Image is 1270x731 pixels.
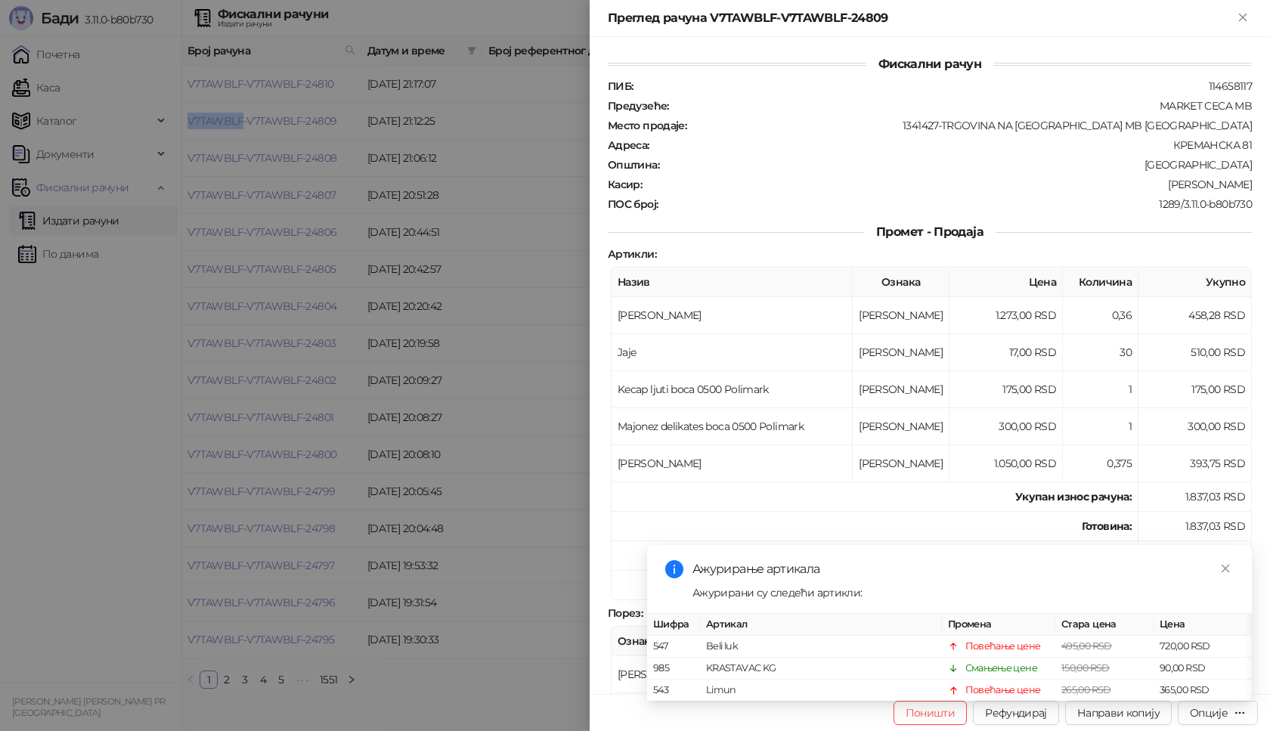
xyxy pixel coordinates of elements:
td: 1 [1063,408,1138,445]
td: 1.837,03 RSD [1138,482,1252,512]
td: [PERSON_NAME] [853,371,949,408]
th: Промена [942,614,1055,636]
strong: Порез : [608,606,643,620]
span: close [1220,563,1231,574]
div: Смањење цене [965,661,1037,676]
th: Цена [1154,614,1252,636]
td: [PERSON_NAME] [853,334,949,371]
td: 0,375 [1063,445,1138,482]
td: 985 [647,658,700,680]
strong: Општина : [608,158,659,172]
span: 265,00 RSD [1061,684,1111,695]
strong: Касир : [608,178,642,191]
td: 1.050,00 RSD [949,445,1063,482]
div: 1289/3.11.0-b80b730 [659,197,1253,211]
strong: Артикли : [608,247,656,261]
th: Шифра [647,614,700,636]
th: Укупно [1138,268,1252,297]
td: Kecap ljuti boca 0500 Polimark [612,371,853,408]
td: 543 [647,680,700,702]
span: 150,00 RSD [1061,662,1110,674]
div: Преглед рачуна V7TAWBLF-V7TAWBLF-24809 [608,9,1234,27]
div: 114658117 [634,79,1253,93]
div: Ажурирани су следећи артикли: [692,584,1234,601]
td: 175,00 RSD [949,371,1063,408]
strong: ПИБ : [608,79,633,93]
span: 495,00 RSD [1061,640,1112,652]
strong: Предузеће : [608,99,669,113]
a: Close [1217,560,1234,577]
div: Ажурирање артикала [692,560,1234,578]
strong: Место продаје : [608,119,686,132]
th: Назив [612,268,853,297]
td: 510,00 RSD [1138,334,1252,371]
th: Артикал [700,614,942,636]
td: [PERSON_NAME] [612,445,853,482]
td: 547 [647,636,700,658]
div: 1341427-TRGOVINA NA [GEOGRAPHIC_DATA] MB [GEOGRAPHIC_DATA] [688,119,1253,132]
td: Beli luk [700,636,942,658]
td: 458,28 RSD [1138,297,1252,334]
span: Фискални рачун [866,57,993,71]
th: Ознака [612,627,708,656]
div: Повећање цене [965,639,1041,654]
div: Повећање цене [965,683,1041,698]
button: Close [1234,9,1252,27]
td: 1.273,00 RSD [949,297,1063,334]
div: КРЕМАНСКА 81 [651,138,1253,152]
td: [PERSON_NAME] [612,656,708,693]
div: [GEOGRAPHIC_DATA] [661,158,1253,172]
td: 30 [1063,334,1138,371]
td: 0,36 [1063,297,1138,334]
td: 393,75 RSD [1138,445,1252,482]
td: 17,00 RSD [949,334,1063,371]
td: [PERSON_NAME] [853,408,949,445]
div: MARKET CECA MB [671,99,1253,113]
td: 1 [1063,371,1138,408]
strong: ПОС број : [608,197,658,211]
span: Промет - Продаја [864,225,996,239]
td: [PERSON_NAME] [612,297,853,334]
td: [PERSON_NAME] [853,297,949,334]
strong: Укупан износ рачуна : [1015,490,1132,503]
div: [PERSON_NAME] [643,178,1253,191]
td: 90,00 RSD [1154,658,1252,680]
td: [PERSON_NAME] [612,693,708,730]
th: Количина [1063,268,1138,297]
td: 300,00 RSD [1138,408,1252,445]
th: Ознака [853,268,949,297]
td: 1.837,03 RSD [1138,512,1252,541]
td: KRASTAVAC KG [700,658,942,680]
strong: Готовина : [1082,519,1132,533]
td: 720,00 RSD [1154,636,1252,658]
th: Цена [949,268,1063,297]
td: Jaje [612,334,853,371]
strong: Адреса : [608,138,649,152]
td: Majonez delikates boca 0500 Polimark [612,408,853,445]
td: [PERSON_NAME] [853,445,949,482]
td: Limun [700,680,942,702]
span: info-circle [665,560,683,578]
td: 300,00 RSD [949,408,1063,445]
td: 365,00 RSD [1154,680,1252,702]
td: 1.837,03 RSD [1138,541,1252,571]
th: Стара цена [1055,614,1154,636]
td: 175,00 RSD [1138,371,1252,408]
